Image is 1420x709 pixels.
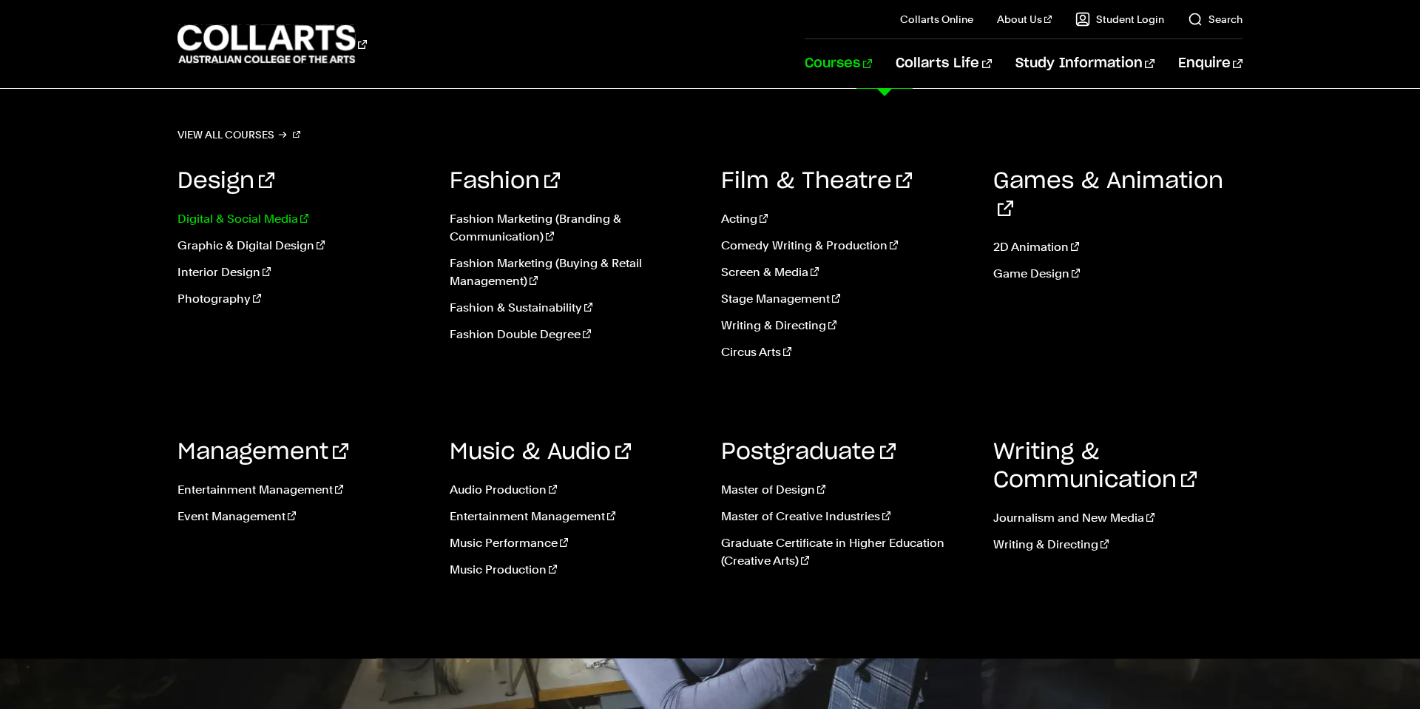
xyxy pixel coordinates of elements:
a: Design [177,170,274,192]
a: Entertainment Management [450,508,700,525]
a: Fashion Double Degree [450,326,700,343]
a: Writing & Directing [721,317,971,335]
a: Courses [805,39,872,88]
a: Digital & Social Media [177,210,427,228]
div: Go to homepage [177,23,367,65]
a: Fashion Marketing (Branding & Communication) [450,210,700,246]
a: Master of Design [721,481,971,499]
a: Fashion & Sustainability [450,299,700,317]
a: Management [177,441,348,463]
a: Stage Management [721,290,971,308]
a: Music & Audio [450,441,631,463]
a: Student Login [1075,12,1164,27]
a: Search [1188,12,1242,27]
a: Audio Production [450,481,700,499]
a: Journalism and New Media [993,509,1243,527]
a: About Us [997,12,1052,27]
a: Collarts Online [900,12,973,27]
a: Music Performance [450,534,700,552]
a: Collarts Life [896,39,991,88]
a: Study Information [1015,39,1154,88]
a: Music Production [450,561,700,579]
a: Fashion [450,170,560,192]
a: Master of Creative Industries [721,508,971,525]
a: Circus Arts [721,343,971,361]
a: Fashion Marketing (Buying & Retail Management) [450,255,700,290]
a: Screen & Media [721,263,971,281]
a: Game Design [993,265,1243,283]
a: Interior Design [177,263,427,281]
a: Comedy Writing & Production [721,237,971,255]
a: Acting [721,210,971,228]
a: Writing & Communication [993,441,1197,491]
a: View all courses [177,124,300,145]
a: Graphic & Digital Design [177,237,427,255]
a: Event Management [177,508,427,525]
a: Film & Theatre [721,170,912,192]
a: Graduate Certificate in Higher Education (Creative Arts) [721,534,971,570]
a: Entertainment Management [177,481,427,499]
a: Games & Animation [993,170,1223,221]
a: Photography [177,290,427,308]
a: Writing & Directing [993,536,1243,554]
a: Enquire [1178,39,1242,88]
a: Postgraduate [721,441,896,463]
a: 2D Animation [993,238,1243,256]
